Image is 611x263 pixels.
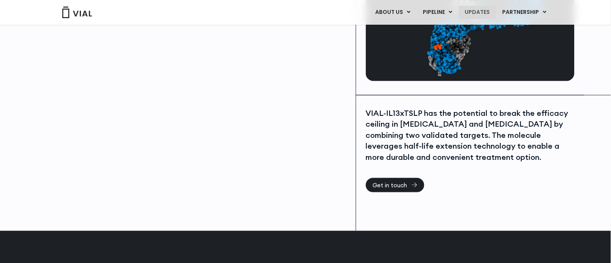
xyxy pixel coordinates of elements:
[459,6,496,19] a: UPDATES
[496,6,553,19] a: PARTNERSHIPMenu Toggle
[62,7,93,18] img: Vial Logo
[417,6,458,19] a: PIPELINEMenu Toggle
[373,182,407,188] span: Get in touch
[366,108,573,163] div: VIAL-IL13xTSLP has the potential to break the efficacy ceiling in [MEDICAL_DATA] and [MEDICAL_DAT...
[366,178,424,192] a: Get in touch
[369,6,417,19] a: ABOUT USMenu Toggle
